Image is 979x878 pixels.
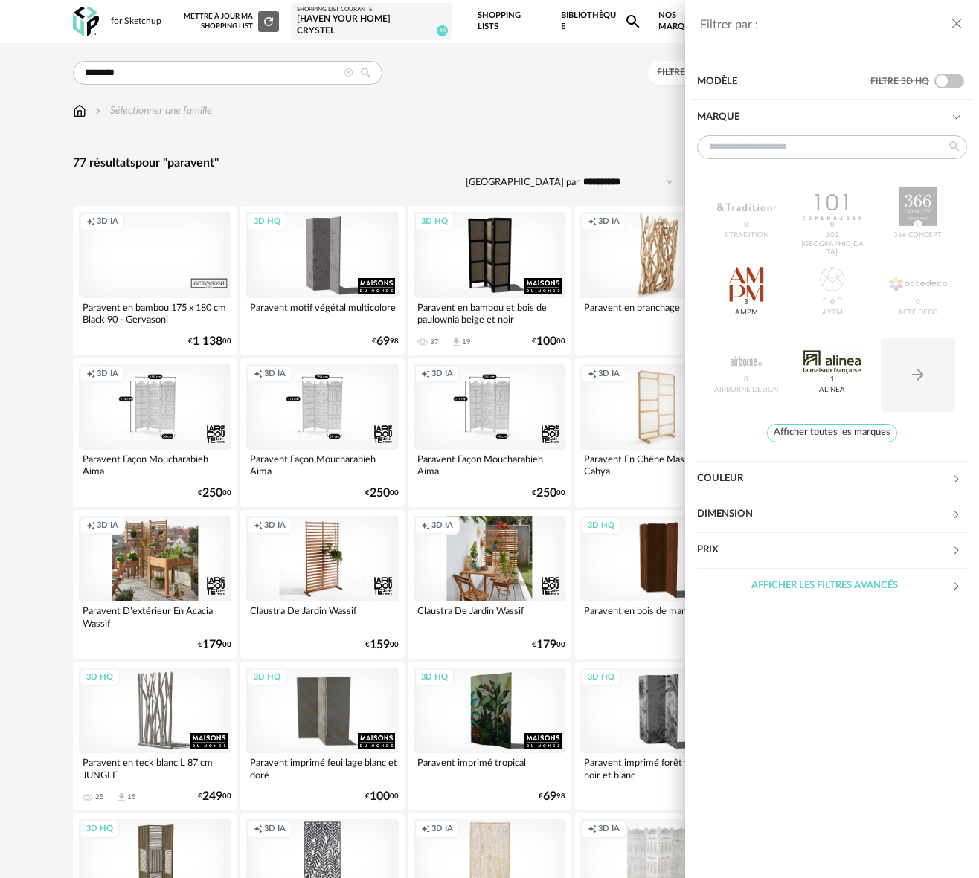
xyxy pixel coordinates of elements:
[697,461,951,497] div: Couleur
[767,424,897,442] span: Afficher toutes les marques
[949,15,964,34] button: close drawer
[697,497,967,533] div: Dimension
[827,375,836,385] span: 1
[909,369,927,379] span: Arrow Right icon
[697,497,951,532] div: Dimension
[697,100,967,135] div: Marque
[697,533,967,569] div: Prix
[870,77,929,85] span: Filtre 3D HQ
[700,17,949,33] div: Filtrer par :
[697,135,967,462] div: Marque
[697,568,951,604] div: Afficher les filtres avancés
[697,569,967,604] div: Afficher les filtres avancés
[735,309,758,317] div: AMPM
[697,532,951,568] div: Prix
[697,100,951,135] div: Marque
[881,338,955,412] button: Arrow Right icon
[697,64,870,100] div: Modèle
[742,297,751,308] span: 3
[697,462,967,497] div: Couleur
[819,386,845,395] div: Alinea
